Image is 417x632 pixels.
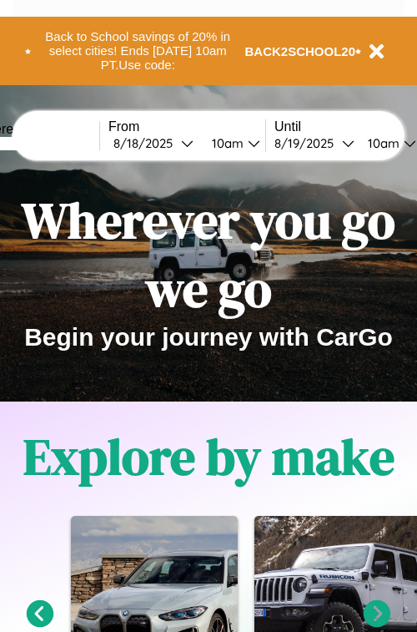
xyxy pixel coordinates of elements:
div: 10am [359,135,404,151]
button: Back to School savings of 20% in select cities! Ends [DATE] 10am PT.Use code: [31,25,245,77]
button: 10am [198,134,265,152]
button: 8/18/2025 [108,134,198,152]
div: 10am [203,135,248,151]
h1: Explore by make [23,422,394,491]
label: From [108,119,265,134]
b: BACK2SCHOOL20 [245,44,356,58]
div: 8 / 19 / 2025 [274,135,342,151]
div: 8 / 18 / 2025 [113,135,181,151]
